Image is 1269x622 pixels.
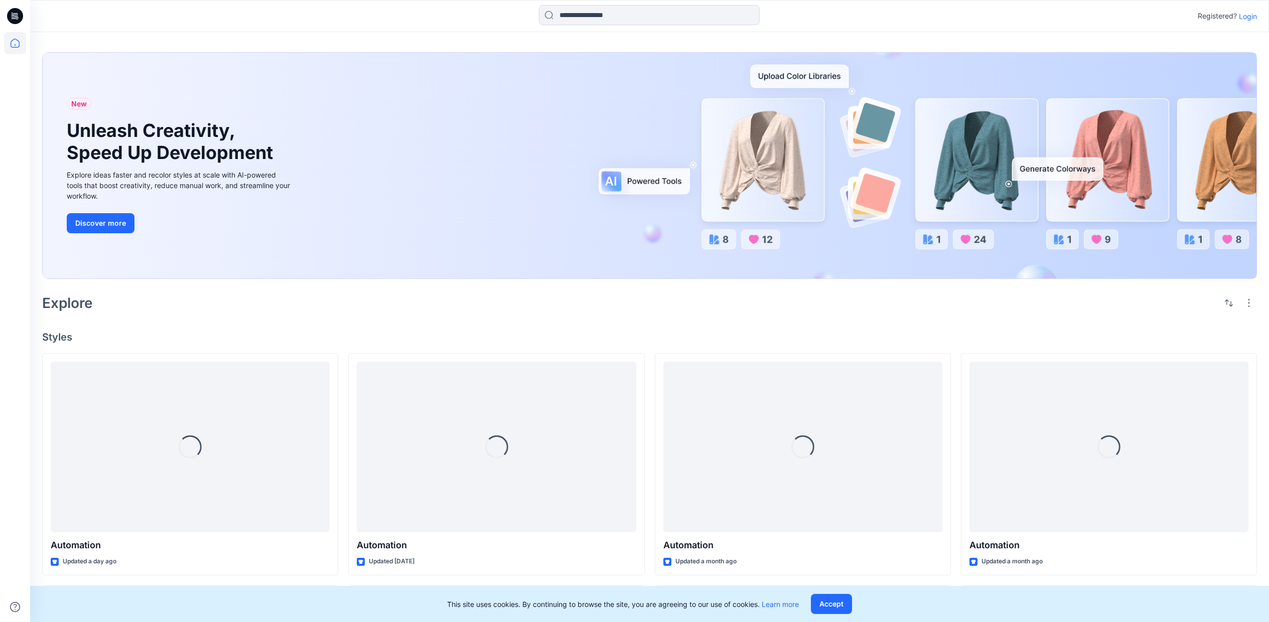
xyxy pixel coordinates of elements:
p: Automation [51,538,330,552]
p: Automation [663,538,942,552]
h1: Unleash Creativity, Speed Up Development [67,120,277,163]
a: Discover more [67,213,293,233]
p: Automation [357,538,636,552]
h4: Styles [42,331,1257,343]
button: Accept [811,594,852,614]
p: Updated a day ago [63,556,116,567]
p: Registered? [1198,10,1237,22]
p: This site uses cookies. By continuing to browse the site, you are agreeing to our use of cookies. [447,599,799,609]
p: Login [1239,11,1257,22]
h2: Explore [42,295,93,311]
a: Learn more [762,600,799,608]
button: Discover more [67,213,134,233]
p: Automation [969,538,1248,552]
p: Updated a month ago [675,556,737,567]
div: Explore ideas faster and recolor styles at scale with AI-powered tools that boost creativity, red... [67,170,293,201]
p: Updated a month ago [981,556,1043,567]
span: New [71,98,87,110]
p: Updated [DATE] [369,556,414,567]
